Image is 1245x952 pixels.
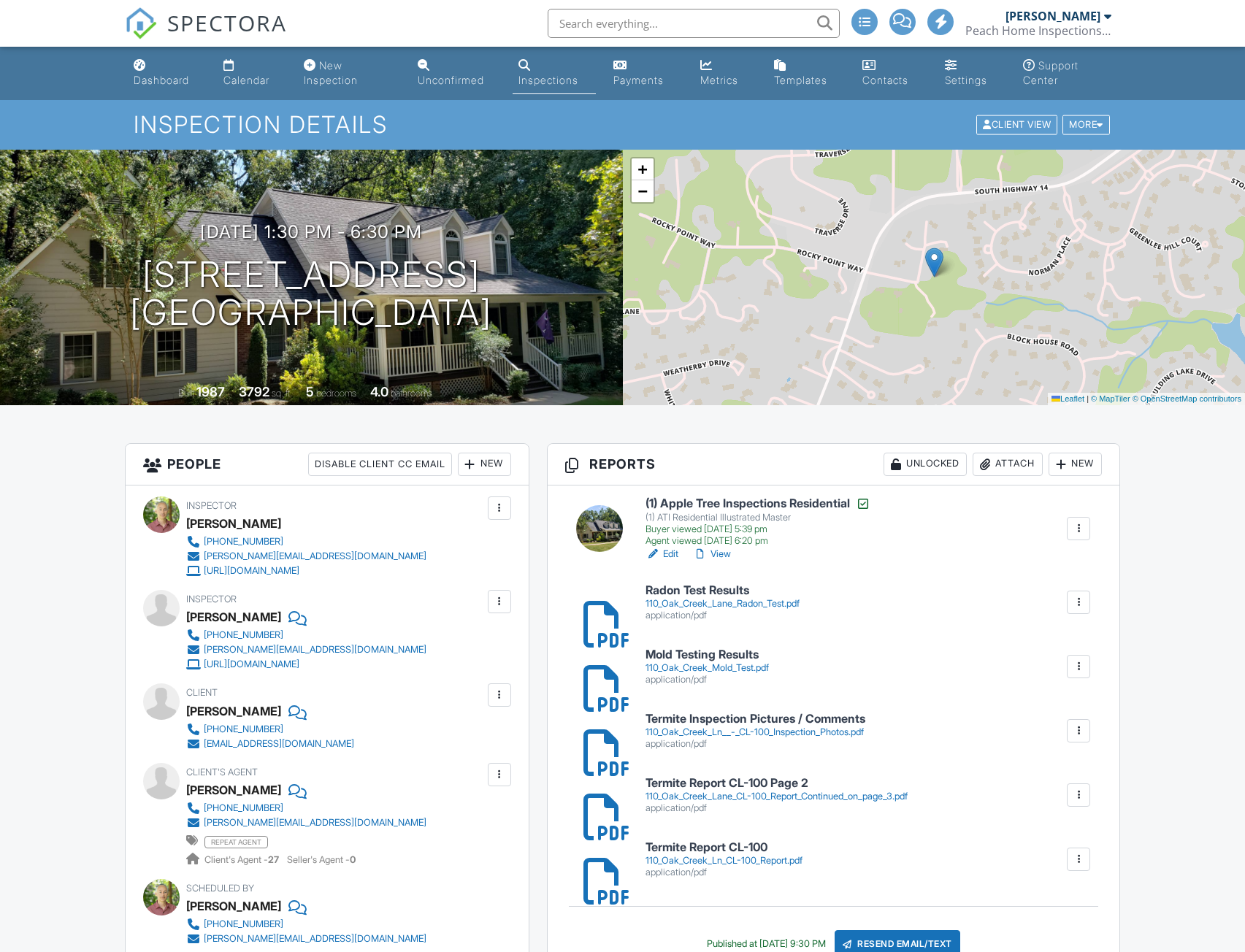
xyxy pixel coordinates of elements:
[774,74,827,86] div: Templates
[186,606,281,628] div: [PERSON_NAME]
[186,687,218,698] span: Client
[186,594,237,604] span: Inspector
[204,933,426,945] div: [PERSON_NAME][EMAIL_ADDRESS][DOMAIN_NAME]
[646,584,800,597] h6: Radon Test Results
[608,53,683,94] a: Payments
[646,791,908,802] div: 110_Oak_Creek_Lane_CL-100_Report_Continued_on_page_3.pdf
[1087,394,1089,403] span: |
[204,918,283,930] div: [PHONE_NUMBER]
[350,854,356,865] strong: 0
[370,384,388,399] div: 4.0
[204,565,299,577] div: [URL][DOMAIN_NAME]
[646,867,802,878] div: application/pdf
[204,836,268,848] span: repeat agent
[646,855,802,867] div: 110_Oak_Creek_Ln_CL-100_Report.pdf
[186,883,254,894] span: Scheduled By
[186,779,281,801] div: [PERSON_NAME]
[186,513,281,534] div: [PERSON_NAME]
[939,53,1005,94] a: Settings
[125,20,287,50] a: SPECTORA
[186,549,426,564] a: [PERSON_NAME][EMAIL_ADDRESS][DOMAIN_NAME]
[646,777,908,814] a: Termite Report CL-100 Page 2 110_Oak_Creek_Lane_CL-100_Report_Continued_on_page_3.pdf application...
[976,115,1057,135] div: Client View
[391,388,432,399] span: bathrooms
[204,659,299,670] div: [URL][DOMAIN_NAME]
[272,388,292,399] span: sq. ft.
[646,802,908,814] div: application/pdf
[204,629,283,641] div: [PHONE_NUMBER]
[646,512,870,523] div: (1) ATI Residential Illustrated Master
[646,648,769,661] h6: Mold Testing Results
[884,453,967,476] div: Unlocked
[186,500,237,511] span: Inspector
[973,453,1043,476] div: Attach
[167,7,287,38] span: SPECTORA
[1091,394,1130,403] a: © MapTiler
[204,738,354,750] div: [EMAIL_ADDRESS][DOMAIN_NAME]
[945,74,987,86] div: Settings
[287,854,356,865] span: Seller's Agent -
[646,523,870,535] div: Buyer viewed [DATE] 5:39 pm
[186,628,426,642] a: [PHONE_NUMBER]
[239,384,269,399] div: 3792
[646,841,802,878] a: Termite Report CL-100 110_Oak_Creek_Ln_CL-100_Report.pdf application/pdf
[186,815,426,830] a: [PERSON_NAME][EMAIL_ADDRESS][DOMAIN_NAME]
[298,53,400,94] a: New Inspection
[768,53,845,94] a: Templates
[646,610,800,621] div: application/pdf
[196,384,225,399] div: 1987
[418,74,484,86] div: Unconfirmed
[1133,394,1241,403] a: © OpenStreetMap contributors
[268,854,279,865] strong: 27
[304,59,358,86] div: New Inspection
[130,256,492,333] h1: [STREET_ADDRESS] [GEOGRAPHIC_DATA]
[1062,115,1110,135] div: More
[646,777,908,790] h6: Termite Report CL-100 Page 2
[186,917,426,932] a: [PHONE_NUMBER]
[412,53,501,94] a: Unconfirmed
[646,535,870,547] div: Agent viewed [DATE] 6:20 pm
[1023,59,1079,86] div: Support Center
[548,9,840,38] input: Search everything...
[862,74,908,86] div: Contacts
[186,564,426,578] a: [URL][DOMAIN_NAME]
[646,841,802,854] h6: Termite Report CL-100
[134,74,189,86] div: Dashboard
[637,182,647,200] span: −
[1049,453,1102,476] div: New
[218,53,286,94] a: Calendar
[204,550,426,562] div: [PERSON_NAME][EMAIL_ADDRESS][DOMAIN_NAME]
[700,74,738,86] div: Metrics
[126,444,529,485] h3: People
[1051,394,1084,403] a: Leaflet
[646,584,800,621] a: Radon Test Results 110_Oak_Creek_Lane_Radon_Test.pdf application/pdf
[186,932,426,946] a: [PERSON_NAME][EMAIL_ADDRESS][DOMAIN_NAME]
[925,247,943,277] img: Marker
[204,854,281,865] span: Client's Agent -
[646,496,870,511] h6: (1) Apple Tree Inspections Residential
[186,642,426,657] a: [PERSON_NAME][EMAIL_ADDRESS][DOMAIN_NAME]
[223,74,269,86] div: Calendar
[186,534,426,549] a: [PHONE_NUMBER]
[513,53,596,94] a: Inspections
[204,536,283,548] div: [PHONE_NUMBER]
[518,74,578,86] div: Inspections
[646,713,865,726] h6: Termite Inspection Pictures / Comments
[186,895,281,917] div: [PERSON_NAME]
[632,158,654,180] a: Zoom in
[186,722,354,737] a: [PHONE_NUMBER]
[646,713,865,750] a: Termite Inspection Pictures / Comments 110_Oak_Creek_Ln__-_CL-100_Inspection_Photos.pdf applicati...
[204,802,283,814] div: [PHONE_NUMBER]
[186,700,281,722] div: [PERSON_NAME]
[707,938,826,950] div: Published at [DATE] 9:30 PM
[548,444,1120,485] h3: Reports
[646,496,870,548] a: (1) Apple Tree Inspections Residential (1) ATI Residential Illustrated Master Buyer viewed [DATE]...
[308,453,452,476] div: Disable Client CC Email
[646,726,865,738] div: 110_Oak_Creek_Ln__-_CL-100_Inspection_Photos.pdf
[646,598,800,610] div: 110_Oak_Creek_Lane_Radon_Test.pdf
[128,53,207,94] a: Dashboard
[178,388,194,399] span: Built
[204,817,426,829] div: [PERSON_NAME][EMAIL_ADDRESS][DOMAIN_NAME]
[200,222,422,242] h3: [DATE] 1:30 pm - 6:30 pm
[204,723,283,735] div: [PHONE_NUMBER]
